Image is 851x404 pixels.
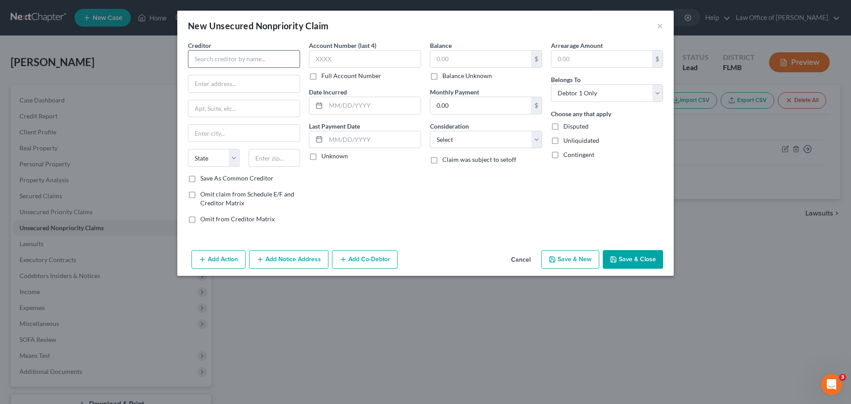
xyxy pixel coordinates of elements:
[551,41,603,50] label: Arrearage Amount
[430,97,531,114] input: 0.00
[652,51,663,67] div: $
[541,250,599,269] button: Save & New
[309,41,376,50] label: Account Number (last 4)
[531,51,542,67] div: $
[200,174,273,183] label: Save As Common Creditor
[839,374,846,381] span: 3
[531,97,542,114] div: $
[188,125,300,141] input: Enter city...
[249,149,301,167] input: Enter zip...
[188,75,300,92] input: Enter address...
[326,131,421,148] input: MM/DD/YYYY
[309,122,360,131] label: Last Payment Date
[551,109,611,118] label: Choose any that apply
[563,122,589,130] span: Disputed
[563,137,599,144] span: Unliquidated
[188,20,328,32] div: New Unsecured Nonpriority Claim
[200,190,294,207] span: Omit claim from Schedule E/F and Creditor Matrix
[200,215,275,223] span: Omit from Creditor Matrix
[332,250,398,269] button: Add Co-Debtor
[657,20,663,31] button: ×
[603,250,663,269] button: Save & Close
[821,374,842,395] iframe: Intercom live chat
[430,51,531,67] input: 0.00
[563,151,594,158] span: Contingent
[321,152,348,161] label: Unknown
[551,76,581,83] span: Belongs To
[504,251,538,269] button: Cancel
[430,122,469,131] label: Consideration
[430,41,452,50] label: Balance
[309,87,347,97] label: Date Incurred
[326,97,421,114] input: MM/DD/YYYY
[321,71,381,80] label: Full Account Number
[188,42,211,49] span: Creditor
[551,51,652,67] input: 0.00
[442,156,516,163] span: Claim was subject to setoff
[430,87,479,97] label: Monthly Payment
[249,250,328,269] button: Add Notice Address
[191,250,246,269] button: Add Action
[188,100,300,117] input: Apt, Suite, etc...
[442,71,492,80] label: Balance Unknown
[188,50,300,68] input: Search creditor by name...
[309,50,421,68] input: XXXX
